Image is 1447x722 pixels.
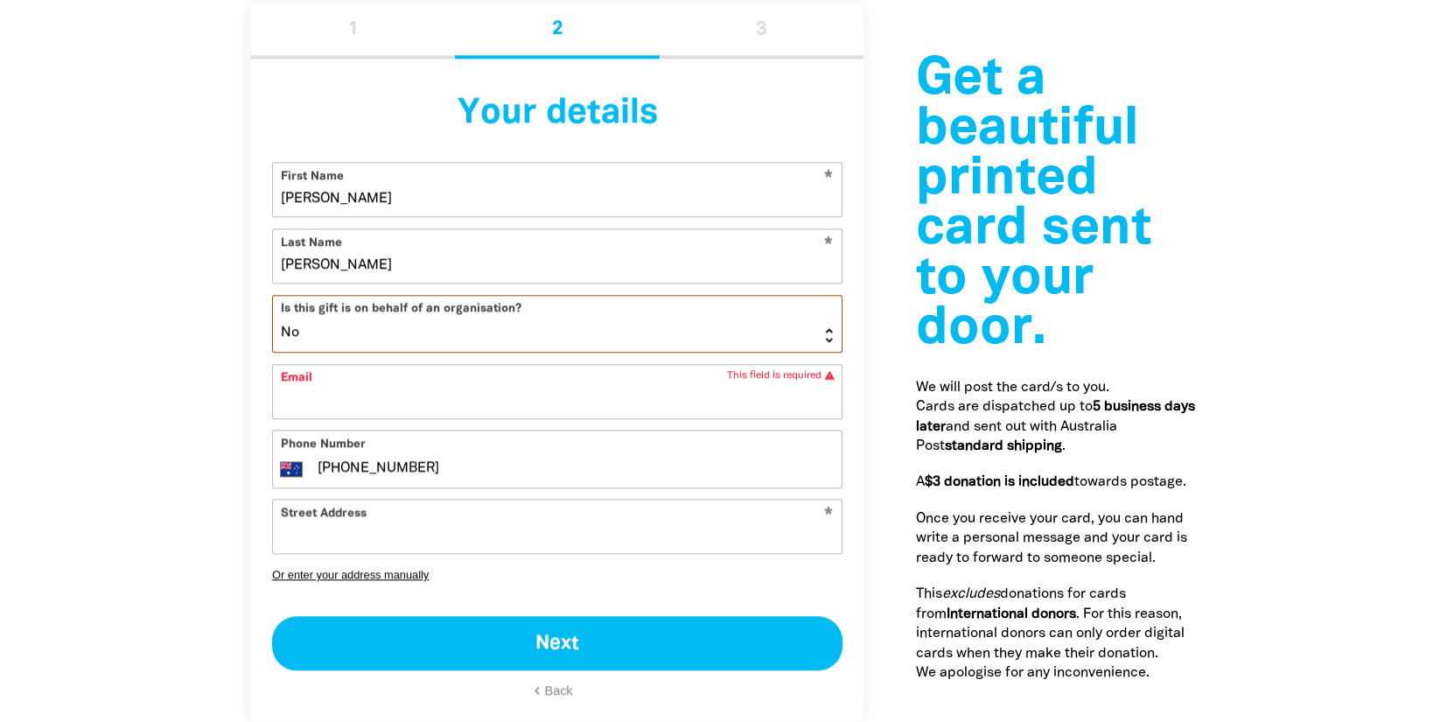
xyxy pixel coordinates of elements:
p: This donations for cards from . For this reason, international donors can only order digital card... [916,585,1196,663]
i: chevron_left [529,683,545,698]
button: chevron_leftBack [537,683,578,700]
h3: Your details [272,80,842,148]
button: Next [272,616,842,670]
strong: $3 donation is included [925,476,1074,488]
strong: International donors [947,608,1076,620]
p: A towards postage. [916,473,1196,492]
em: excludes [942,588,1000,600]
span: Back [545,683,573,697]
span: Get a beautiful printed card sent to your door. [916,56,1151,354]
p: We apologise for any inconvenience. [916,663,1196,683]
strong: standard shipping [945,440,1062,452]
button: Stage 1 [251,3,455,59]
span: 1 [347,27,359,31]
strong: 5 business days later [916,401,1195,432]
button: Or enter your address manually [272,568,842,581]
p: Cards are dispatched up to and sent out with Australia Post . [916,397,1196,456]
p: Once you receive your card, you can hand write a personal message and your card is ready to forwa... [916,509,1196,568]
p: We will post the card/s to you. [916,378,1196,397]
